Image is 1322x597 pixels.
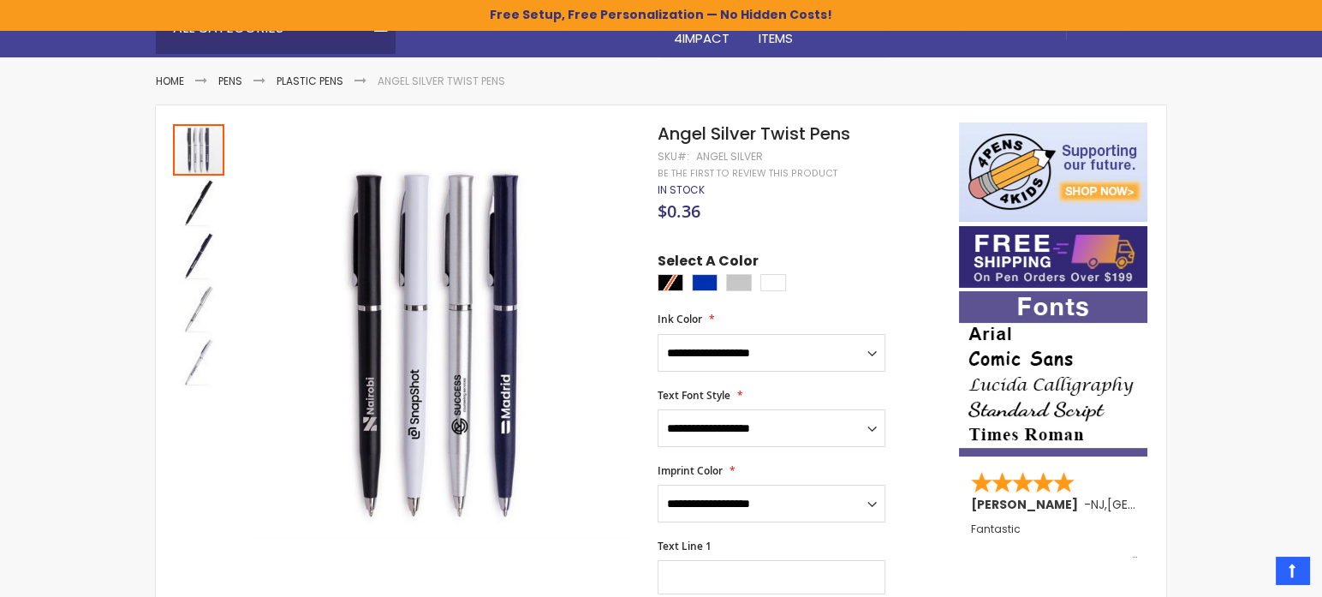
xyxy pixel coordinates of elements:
li: Angel Silver Twist Pens [378,75,505,88]
a: 4Pens4impact [660,3,745,58]
img: Angel Silver Twist Pens [173,337,224,388]
div: Angel Silver Twist Pens [173,335,224,388]
span: Imprint Color [658,463,723,478]
img: Angel Silver Twist Pens [243,147,634,539]
img: font-personalization-examples [959,291,1147,457]
span: Text Line 1 [658,539,712,553]
span: $0.36 [658,200,700,223]
a: Be the first to review this product [658,167,837,180]
div: White [760,274,786,291]
span: Select A Color [658,252,759,275]
div: Blue [692,274,718,291]
span: Text Font Style [658,388,730,403]
div: Silver [726,274,752,291]
div: Availability [658,183,705,197]
span: [GEOGRAPHIC_DATA] [1107,496,1233,513]
img: Angel Silver Twist Pens [173,177,224,229]
strong: SKU [658,149,689,164]
img: 4pens 4 kids [959,122,1147,222]
span: NJ [1091,496,1105,513]
span: Ink Color [658,312,702,326]
div: Fantastic [971,523,1137,560]
span: In stock [658,182,705,197]
img: Angel Silver Twist Pens [173,284,224,335]
span: - , [1084,496,1233,513]
div: Angel Silver Twist Pens [173,229,226,282]
div: Angel Silver Twist Pens [173,122,226,176]
div: Angel Silver [696,150,763,164]
span: Angel Silver Twist Pens [658,122,850,146]
a: Pens [218,74,242,88]
a: Home [156,74,184,88]
div: Angel Silver Twist Pens [173,282,226,335]
a: Plastic Pens [277,74,343,88]
span: [PERSON_NAME] [971,496,1084,513]
div: Angel Silver Twist Pens [173,176,226,229]
img: Angel Silver Twist Pens [173,230,224,282]
a: Top [1276,557,1309,584]
a: 4PROMOTIONALITEMS [745,3,888,58]
img: Free shipping on orders over $199 [959,226,1147,288]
